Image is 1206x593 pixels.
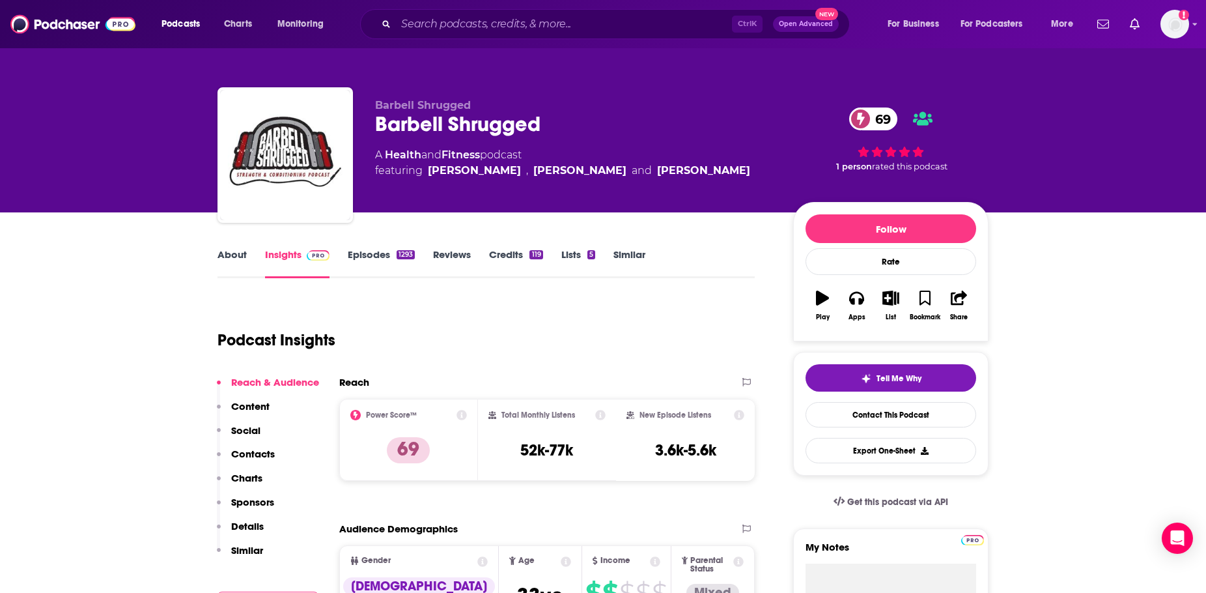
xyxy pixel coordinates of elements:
h2: Power Score™ [366,411,417,420]
span: Monitoring [277,15,324,33]
span: 1 person [836,162,872,171]
button: Reach & Audience [217,376,319,400]
button: tell me why sparkleTell Me Why [806,364,976,392]
button: Social [217,424,260,448]
button: Open AdvancedNew [773,16,839,32]
button: Play [806,282,839,329]
button: Export One-Sheet [806,438,976,463]
p: Charts [231,472,262,484]
button: Similar [217,544,263,568]
a: Anders Varner [428,163,521,179]
button: open menu [268,14,341,35]
a: Reviews [433,248,471,278]
button: open menu [952,14,1042,35]
div: Open Intercom Messenger [1162,523,1193,554]
div: [PERSON_NAME] [657,163,750,179]
button: Apps [839,282,873,329]
span: New [815,8,839,20]
span: Tell Me Why [876,373,921,384]
button: Sponsors [217,496,274,520]
div: A podcast [375,147,750,179]
div: Rate [806,248,976,275]
span: Parental Status [690,557,731,573]
div: List [886,313,896,321]
a: John Swanson [533,163,626,179]
h3: 52k-77k [520,441,573,460]
span: and [632,163,652,179]
h2: Reach [339,376,369,388]
p: 69 [387,437,430,463]
img: Podchaser Pro [307,250,330,261]
span: and [421,149,442,161]
span: Charts [224,15,252,33]
button: Bookmark [908,282,942,329]
input: Search podcasts, credits, & more... [396,14,732,35]
svg: Add a profile image [1179,10,1189,20]
div: Search podcasts, credits, & more... [372,9,862,39]
div: 69 1 personrated this podcast [793,99,989,180]
p: Similar [231,544,263,557]
h2: New Episode Listens [639,411,711,420]
a: Lists5 [561,248,595,278]
a: Get this podcast via API [823,486,959,518]
span: Get this podcast via API [847,497,948,508]
a: Fitness [442,149,480,161]
div: 5 [587,250,595,259]
button: List [874,282,908,329]
img: Podchaser Pro [961,535,984,545]
a: Episodes1293 [348,248,415,278]
a: 69 [849,108,897,130]
button: Details [217,520,264,544]
span: For Business [888,15,939,33]
div: Bookmark [910,313,940,321]
span: Barbell Shrugged [375,99,471,111]
span: rated this podcast [872,162,947,171]
h1: Podcast Insights [217,330,335,350]
img: User Profile [1160,10,1189,38]
span: For Podcasters [961,15,1023,33]
a: Pro website [961,533,984,545]
span: Podcasts [161,15,200,33]
div: Apps [848,313,865,321]
p: Details [231,520,264,532]
p: Contacts [231,448,275,460]
p: Content [231,400,270,412]
a: About [217,248,247,278]
div: Share [950,313,968,321]
div: 1293 [397,250,415,259]
span: Ctrl K [732,16,763,33]
span: featuring [375,163,750,179]
img: tell me why sparkle [861,373,871,384]
button: Charts [217,472,262,496]
img: Barbell Shrugged [220,90,350,220]
span: Age [518,557,535,565]
div: 119 [529,250,542,259]
span: Gender [361,557,391,565]
a: Health [385,149,421,161]
button: open menu [1042,14,1089,35]
p: Social [231,424,260,437]
h2: Total Monthly Listens [501,411,575,420]
span: Open Advanced [779,21,833,27]
h2: Audience Demographics [339,523,458,535]
p: Sponsors [231,496,274,508]
a: Credits119 [489,248,542,278]
button: open menu [878,14,955,35]
button: Share [942,282,976,329]
label: My Notes [806,541,976,564]
span: More [1051,15,1073,33]
a: Show notifications dropdown [1092,13,1114,35]
p: Reach & Audience [231,376,319,388]
button: Contacts [217,448,275,472]
a: Show notifications dropdown [1125,13,1145,35]
div: Play [816,313,830,321]
button: Follow [806,214,976,243]
button: Show profile menu [1160,10,1189,38]
span: Logged in as Ashley_Beenen [1160,10,1189,38]
a: Podchaser - Follow, Share and Rate Podcasts [10,12,135,36]
a: Contact This Podcast [806,402,976,427]
button: open menu [152,14,217,35]
a: InsightsPodchaser Pro [265,248,330,278]
span: , [526,163,528,179]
